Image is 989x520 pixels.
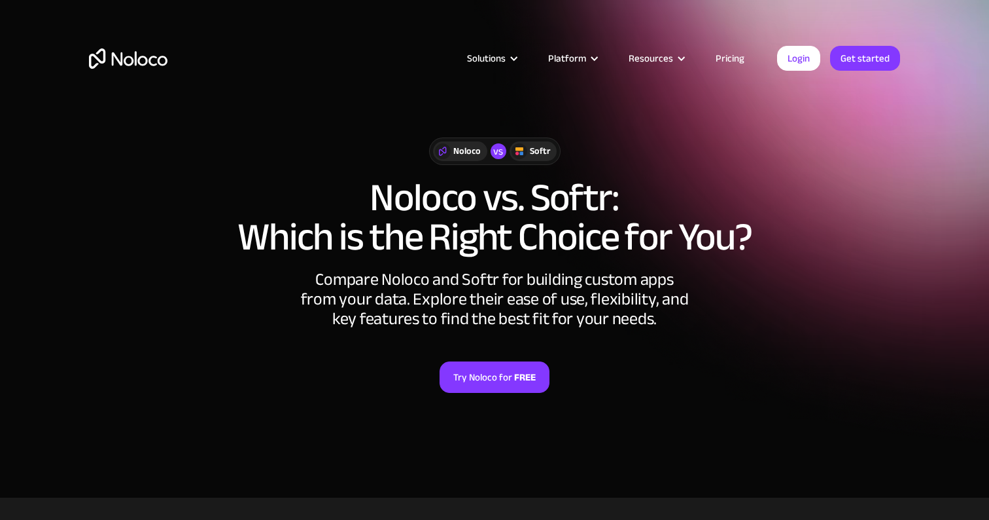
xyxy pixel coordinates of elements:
div: Softr [530,144,550,158]
div: Resources [629,50,673,67]
a: Try Noloco forFREE [440,362,549,393]
div: vs [491,143,506,159]
div: Resources [612,50,699,67]
a: home [89,48,167,69]
div: Solutions [467,50,506,67]
strong: FREE [514,369,536,386]
a: Login [777,46,820,71]
div: Compare Noloco and Softr for building custom apps from your data. Explore their ease of use, flex... [298,270,691,329]
h1: Noloco vs. Softr: Which is the Right Choice for You? [89,178,900,257]
div: Noloco [453,144,481,158]
a: Pricing [699,50,761,67]
div: Platform [532,50,612,67]
a: Get started [830,46,900,71]
div: Platform [548,50,586,67]
div: Solutions [451,50,532,67]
